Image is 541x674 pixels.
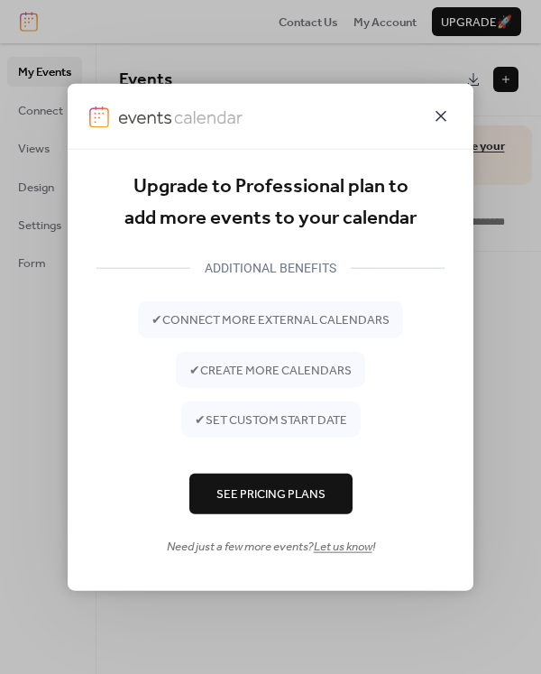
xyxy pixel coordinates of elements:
[189,474,353,513] button: See Pricing Plans
[118,106,243,127] img: logo-type
[190,257,351,279] div: ADDITIONAL BENEFITS
[216,485,326,503] span: See Pricing Plans
[96,171,445,235] div: Upgrade to Professional plan to add more events to your calendar
[314,534,372,558] a: Let us know
[89,106,109,127] img: logo-icon
[151,311,390,329] span: ✔ connect more external calendars
[195,411,347,429] span: ✔ set custom start date
[189,361,352,379] span: ✔ create more calendars
[167,537,375,555] span: Need just a few more events? !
